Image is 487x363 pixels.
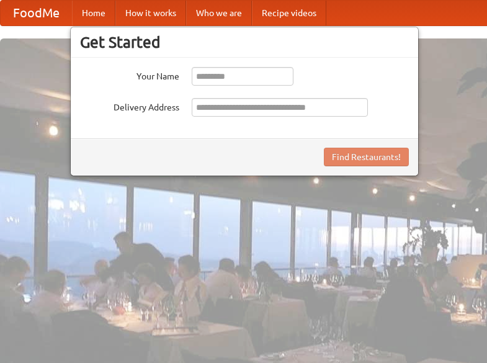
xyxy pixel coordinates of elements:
[186,1,252,25] a: Who we are
[252,1,326,25] a: Recipe videos
[80,67,179,83] label: Your Name
[80,98,179,114] label: Delivery Address
[72,1,115,25] a: Home
[115,1,186,25] a: How it works
[324,148,409,166] button: Find Restaurants!
[80,33,409,52] h3: Get Started
[1,1,72,25] a: FoodMe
